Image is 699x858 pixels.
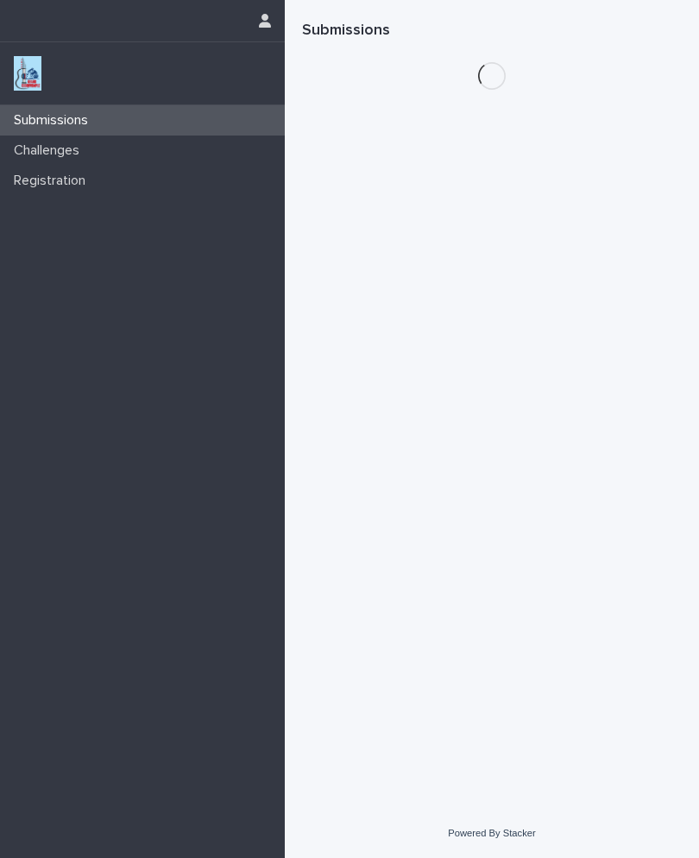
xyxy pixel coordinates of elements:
[7,173,99,189] p: Registration
[448,828,535,838] a: Powered By Stacker
[302,21,682,41] h1: Submissions
[14,56,41,91] img: jxsLJbdS1eYBI7rVAS4p
[7,142,93,159] p: Challenges
[7,112,102,129] p: Submissions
